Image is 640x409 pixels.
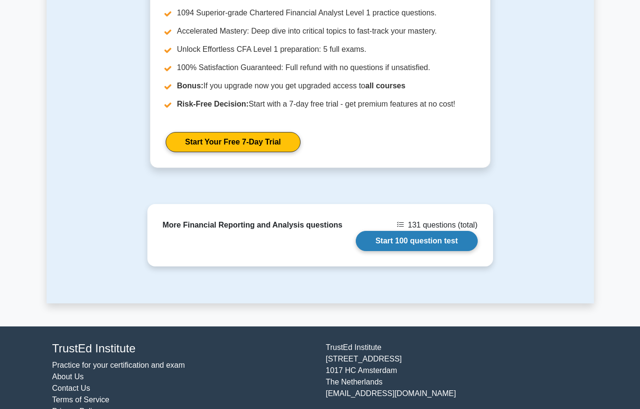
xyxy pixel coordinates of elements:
[356,231,478,251] a: Start 100 question test
[52,384,90,392] a: Contact Us
[52,361,185,369] a: Practice for your certification and exam
[52,342,314,356] h4: TrustEd Institute
[166,132,301,152] a: Start Your Free 7-Day Trial
[52,396,109,404] a: Terms of Service
[52,373,84,381] a: About Us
